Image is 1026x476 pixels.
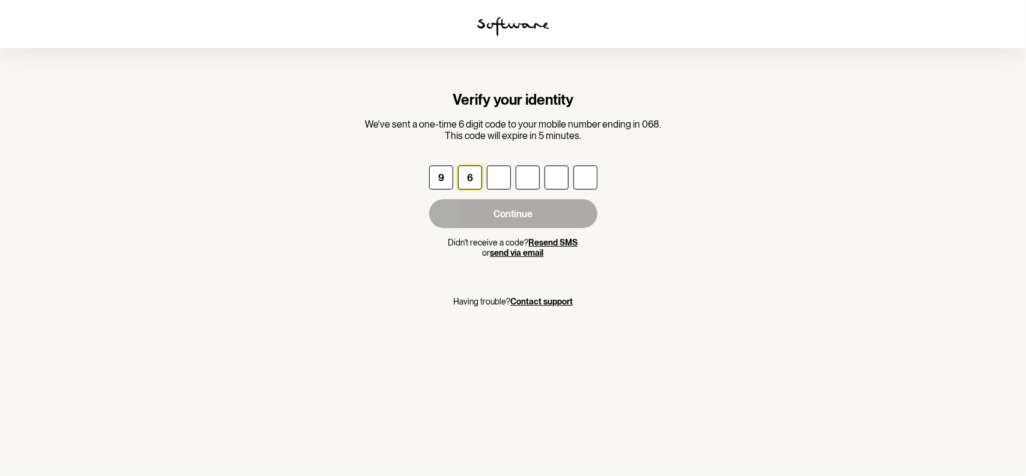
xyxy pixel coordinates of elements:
[429,199,597,228] button: Continue
[429,238,597,248] p: Didn't receive a code?
[365,91,661,109] h1: Verify your identity
[529,238,578,248] button: Resend SMS
[453,297,573,307] p: Having trouble?
[477,17,549,36] img: software logo
[510,297,573,306] a: Contact support
[429,248,597,258] p: or
[490,248,544,258] button: send via email
[365,130,661,141] p: This code will expire in 5 minutes.
[365,119,661,130] p: We've sent a one-time 6 digit code to your mobile number ending in 068.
